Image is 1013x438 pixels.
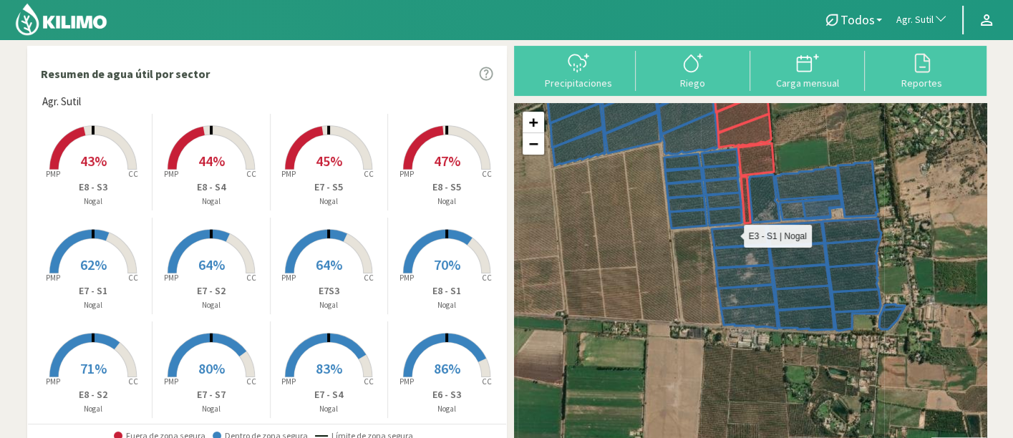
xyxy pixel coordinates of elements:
[399,169,414,179] tspan: PMP
[198,255,225,273] span: 64%
[35,299,152,311] p: Nogal
[198,359,225,377] span: 80%
[42,94,81,110] span: Agr. Sutil
[316,255,342,273] span: 64%
[271,387,388,402] p: E7 - S4
[46,169,60,179] tspan: PMP
[41,65,210,82] p: Resumen de agua útil por sector
[35,283,152,298] p: E7 - S1
[865,51,979,89] button: Reportes
[246,273,256,283] tspan: CC
[35,387,152,402] p: E8 - S2
[364,376,374,386] tspan: CC
[152,283,270,298] p: E7 - S2
[434,255,460,273] span: 70%
[434,359,460,377] span: 86%
[388,403,506,415] p: Nogal
[198,152,225,170] span: 44%
[46,273,60,283] tspan: PMP
[46,376,60,386] tspan: PMP
[521,51,636,89] button: Precipitaciones
[281,169,296,179] tspan: PMP
[164,169,178,179] tspan: PMP
[281,376,296,386] tspan: PMP
[129,169,139,179] tspan: CC
[750,51,865,89] button: Carga mensual
[755,78,861,88] div: Carga mensual
[840,12,875,27] span: Todos
[364,273,374,283] tspan: CC
[80,152,107,170] span: 43%
[636,51,750,89] button: Riego
[483,169,493,179] tspan: CC
[388,387,506,402] p: E6 - S3
[271,283,388,298] p: E7S3
[523,112,544,133] a: Zoom in
[129,376,139,386] tspan: CC
[152,387,270,402] p: E7 - S7
[35,403,152,415] p: Nogal
[35,195,152,208] p: Nogal
[896,13,934,27] span: Agr. Sutil
[434,152,460,170] span: 47%
[483,376,493,386] tspan: CC
[388,180,506,195] p: E8 - S5
[80,359,107,377] span: 71%
[281,273,296,283] tspan: PMP
[271,180,388,195] p: E7 - S5
[164,376,178,386] tspan: PMP
[388,195,506,208] p: Nogal
[388,283,506,298] p: E8 - S1
[399,273,414,283] tspan: PMP
[271,403,388,415] p: Nogal
[14,2,108,36] img: Kilimo
[523,133,544,155] a: Zoom out
[483,273,493,283] tspan: CC
[316,359,342,377] span: 83%
[129,273,139,283] tspan: CC
[80,255,107,273] span: 62%
[316,152,342,170] span: 45%
[364,169,374,179] tspan: CC
[640,78,746,88] div: Riego
[152,299,270,311] p: Nogal
[246,376,256,386] tspan: CC
[246,169,256,179] tspan: CC
[152,195,270,208] p: Nogal
[35,180,152,195] p: E8 - S3
[388,299,506,311] p: Nogal
[152,180,270,195] p: E8 - S4
[889,4,955,36] button: Agr. Sutil
[271,195,388,208] p: Nogal
[525,78,631,88] div: Precipitaciones
[164,273,178,283] tspan: PMP
[152,403,270,415] p: Nogal
[869,78,975,88] div: Reportes
[271,299,388,311] p: Nogal
[399,376,414,386] tspan: PMP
